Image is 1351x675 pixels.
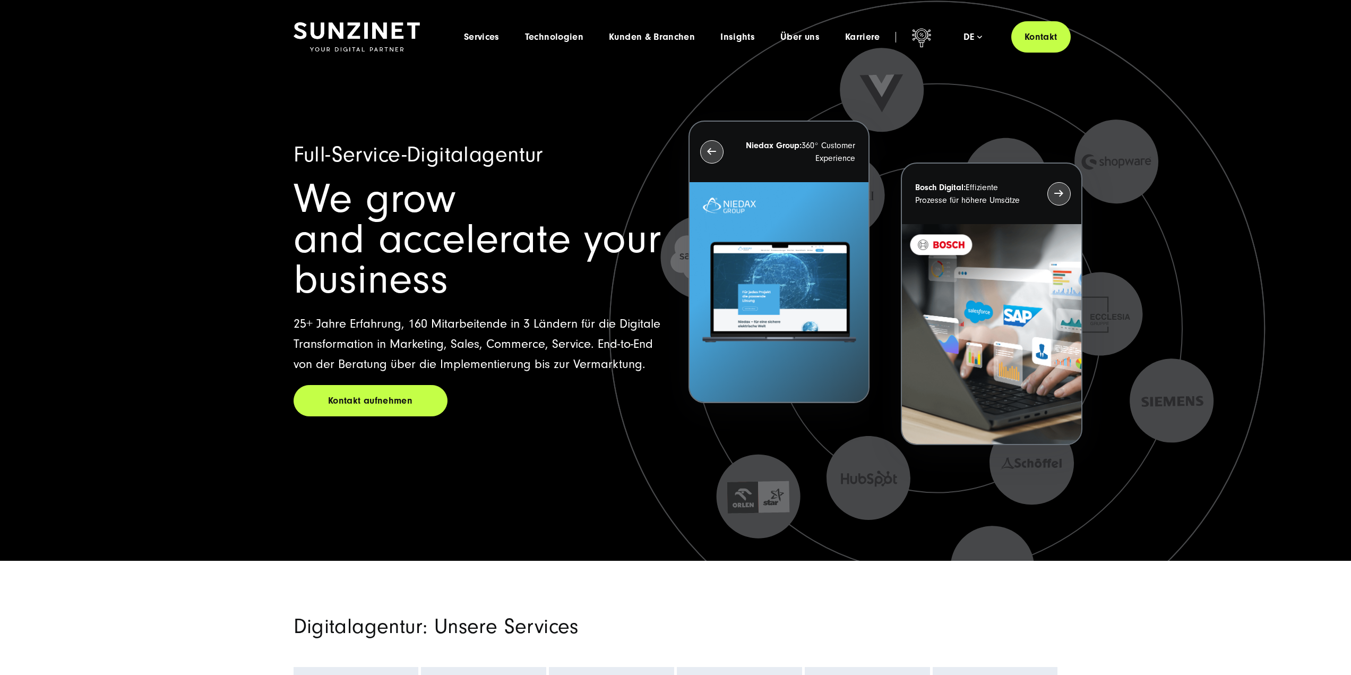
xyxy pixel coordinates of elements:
[780,32,820,42] a: Über uns
[294,614,798,639] h2: Digitalagentur: Unsere Services
[915,183,966,192] strong: Bosch Digital:
[294,175,661,303] span: We grow and accelerate your business
[609,32,695,42] a: Kunden & Branchen
[689,121,870,404] button: Niedax Group:360° Customer Experience Letztes Projekt von Niedax. Ein Laptop auf dem die Niedax W...
[901,163,1082,446] button: Bosch Digital:Effiziente Prozesse für höhere Umsätze BOSCH - Kundeprojekt - Digital Transformatio...
[845,32,880,42] a: Karriere
[743,139,855,165] p: 360° Customer Experience
[690,182,868,403] img: Letztes Projekt von Niedax. Ein Laptop auf dem die Niedax Website geöffnet ist, auf blauem Hinter...
[294,385,448,416] a: Kontakt aufnehmen
[902,224,1081,445] img: BOSCH - Kundeprojekt - Digital Transformation Agentur SUNZINET
[746,141,802,150] strong: Niedax Group:
[1011,21,1071,53] a: Kontakt
[525,32,583,42] a: Technologien
[294,22,420,52] img: SUNZINET Full Service Digital Agentur
[294,142,543,167] span: Full-Service-Digitalagentur
[915,181,1028,207] p: Effiziente Prozesse für höhere Umsätze
[720,32,755,42] a: Insights
[963,32,982,42] div: de
[464,32,500,42] a: Services
[294,314,663,374] p: 25+ Jahre Erfahrung, 160 Mitarbeitende in 3 Ländern für die Digitale Transformation in Marketing,...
